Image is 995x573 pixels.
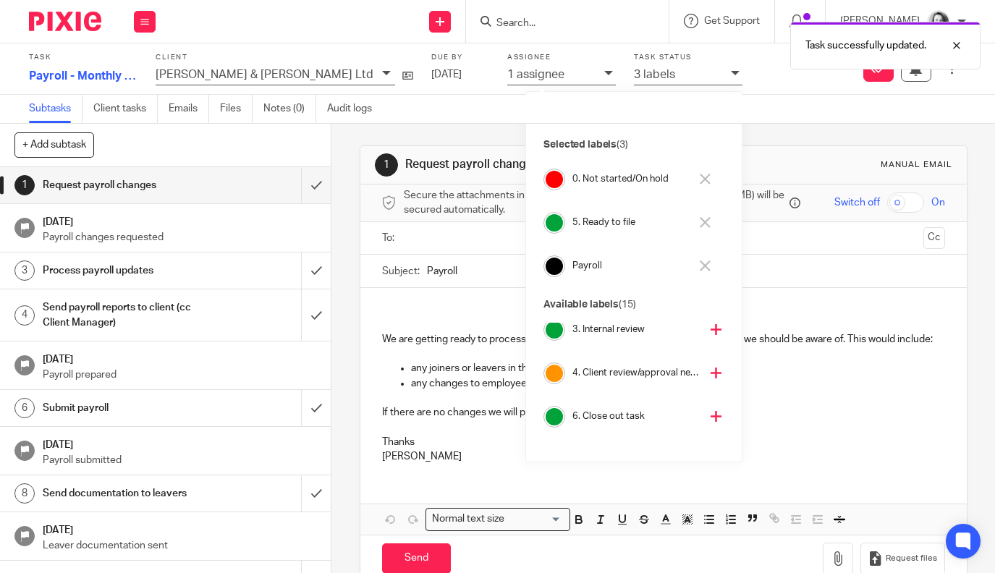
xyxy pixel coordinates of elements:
[327,95,383,123] a: Audit logs
[431,53,489,62] label: Due by
[156,53,413,62] label: Client
[382,264,420,279] label: Subject:
[220,95,253,123] a: Files
[886,553,937,564] span: Request files
[507,68,564,81] p: 1 assignee
[43,230,317,245] p: Payroll changes requested
[382,405,945,420] p: If there are no changes we will prepare the payroll on the same basis as last time.
[14,260,35,281] div: 3
[617,140,628,150] span: (3)
[382,435,945,449] p: Thanks
[14,175,35,195] div: 1
[572,259,690,273] h4: Payroll
[404,188,787,218] span: Secure the attachments in this message. Files exceeding the size limit (10MB) will be secured aut...
[572,366,700,380] h4: 4. Client review/approval needed
[572,216,690,229] h4: 5. Ready to file
[29,53,137,62] label: Task
[634,68,675,81] p: 3 labels
[43,483,206,504] h1: Send documentation to leavers
[619,300,635,310] span: (15)
[543,137,724,153] p: Selected labels
[43,297,206,334] h1: Send payroll reports to client (cc Client Manager)
[14,483,35,504] div: 8
[43,260,206,281] h1: Process payroll updates
[543,297,724,313] p: Available labels
[29,12,101,31] img: Pixie
[572,323,700,336] h4: 3. Internal review
[509,512,561,527] input: Search for option
[572,172,690,186] h4: 0. Not started/On hold
[29,95,82,123] a: Subtasks
[411,361,945,375] p: any joiners or leavers in the month
[169,95,209,123] a: Emails
[431,69,462,80] span: [DATE]
[425,508,570,530] div: Search for option
[495,17,625,30] input: Search
[14,132,94,157] button: + Add subtask
[382,332,945,347] p: We are getting ready to process payroll, can you let us know of any changes that we should be awa...
[43,453,317,467] p: Payroll submitted
[382,449,945,464] p: [PERSON_NAME]
[931,195,945,210] span: On
[43,174,206,196] h1: Request payroll changes
[405,157,694,172] h1: Request payroll changes
[881,159,952,171] div: Manual email
[429,512,508,527] span: Normal text size
[43,519,317,538] h1: [DATE]
[834,195,880,210] span: Switch off
[43,434,317,452] h1: [DATE]
[14,305,35,326] div: 4
[927,10,950,33] img: T1JH8BBNX-UMG48CW64-d2649b4fbe26-512.png
[382,231,398,245] label: To:
[43,538,317,553] p: Leaver documentation sent
[411,376,945,391] p: any changes to employee salaries during the month
[923,227,945,249] button: Cc
[43,349,317,367] h1: [DATE]
[14,398,35,418] div: 6
[93,95,158,123] a: Client tasks
[375,153,398,177] div: 1
[263,95,316,123] a: Notes (0)
[805,38,926,53] p: Task successfully updated.
[43,397,206,419] h1: Submit payroll
[43,211,317,229] h1: [DATE]
[43,368,317,382] p: Payroll prepared
[156,68,373,81] p: [PERSON_NAME] & [PERSON_NAME] Ltd
[572,409,700,423] h4: 6. Close out task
